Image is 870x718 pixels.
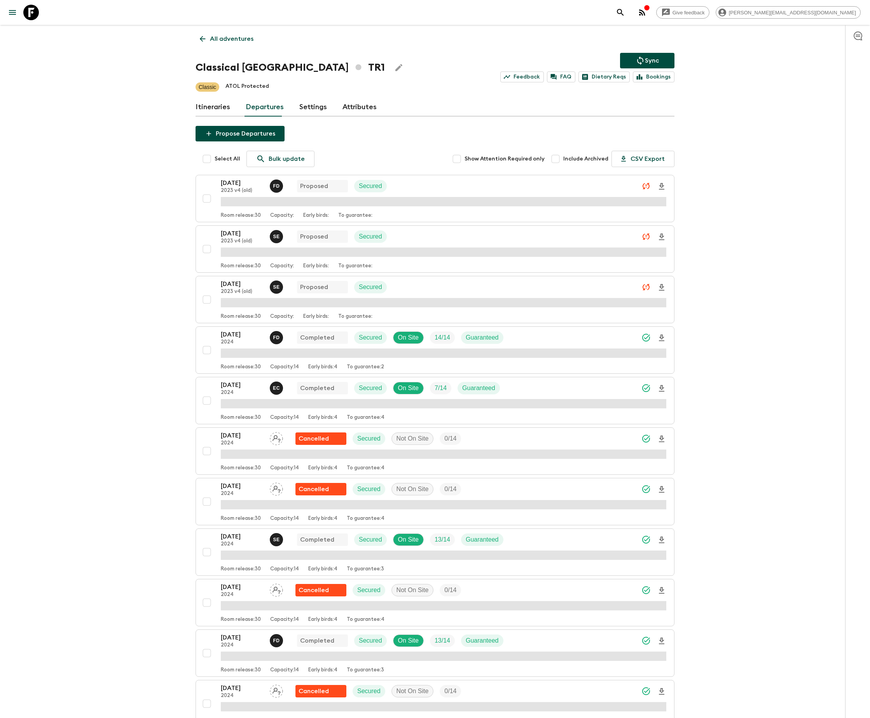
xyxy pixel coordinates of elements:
[196,276,674,323] button: [DATE]2023 v4 (old)Süleyman ErköseProposedSecuredRoom release:30Capacity:Early birds:To guarantee:
[430,634,455,647] div: Trip Fill
[611,151,674,167] button: CSV Export
[270,281,285,294] button: SE
[221,314,261,320] p: Room release: 30
[462,383,495,393] p: Guaranteed
[303,213,329,219] p: Early birds:
[354,281,387,293] div: Secured
[270,687,283,693] span: Assign pack leader
[359,181,382,191] p: Secured
[657,333,666,343] svg: Download Onboarding
[444,484,456,494] p: 0 / 14
[299,98,327,117] a: Settings
[444,687,456,696] p: 0 / 14
[657,535,666,545] svg: Download Onboarding
[656,6,709,19] a: Give feedback
[308,465,337,471] p: Early birds: 4
[295,483,346,495] div: Flash Pack cancellation
[221,279,264,289] p: [DATE]
[221,330,264,339] p: [DATE]
[221,380,264,390] p: [DATE]
[391,584,434,596] div: Not On Site
[354,382,387,394] div: Secured
[393,634,424,647] div: On Site
[270,566,299,572] p: Capacity: 14
[308,415,337,421] p: Early birds: 4
[221,667,261,673] p: Room release: 30
[221,566,261,572] p: Room release: 30
[440,685,461,697] div: Trip Fill
[273,183,280,189] p: F D
[295,584,346,596] div: Flash Pack cancellation
[221,683,264,693] p: [DATE]
[196,126,285,141] button: Propose Departures
[440,483,461,495] div: Trip Fill
[641,636,651,645] svg: Synced Successfully
[270,182,285,188] span: Fatih Develi
[641,383,651,393] svg: Synced Successfully
[633,71,674,82] a: Bookings
[221,238,264,244] p: 2023 v4 (old)
[657,687,666,696] svg: Download Onboarding
[430,382,451,394] div: Trip Fill
[657,182,666,191] svg: Download Onboarding
[641,181,651,191] svg: Unable to sync - Check prices and secured
[308,566,337,572] p: Early birds: 4
[466,535,499,544] p: Guaranteed
[347,415,384,421] p: To guarantee: 4
[221,541,264,547] p: 2024
[221,263,261,269] p: Room release: 30
[641,434,651,443] svg: Synced Successfully
[196,225,674,273] button: [DATE]2023 v4 (old)Süleyman ErköseProposedSecuredRoom release:30Capacity:Early birds:To guarantee:
[270,636,285,643] span: Fatih Develi
[563,155,608,163] span: Include Archived
[641,232,651,241] svg: Unable to sync - Check prices and secured
[397,484,429,494] p: Not On Site
[347,465,384,471] p: To guarantee: 4
[397,687,429,696] p: Not On Site
[620,53,674,68] button: Sync adventure departures to the booking engine
[347,667,384,673] p: To guarantee: 3
[354,533,387,546] div: Secured
[354,634,387,647] div: Secured
[347,617,384,623] p: To guarantee: 4
[641,535,651,544] svg: Synced Successfully
[270,465,299,471] p: Capacity: 14
[353,483,385,495] div: Secured
[221,440,264,446] p: 2024
[300,181,328,191] p: Proposed
[466,333,499,342] p: Guaranteed
[299,484,329,494] p: Cancelled
[338,263,372,269] p: To guarantee:
[657,485,666,494] svg: Download Onboarding
[641,484,651,494] svg: Synced Successfully
[357,434,381,443] p: Secured
[221,693,264,699] p: 2024
[354,230,387,243] div: Secured
[300,282,328,292] p: Proposed
[221,491,264,497] p: 2024
[246,151,314,167] a: Bulk update
[657,586,666,595] svg: Download Onboarding
[303,263,329,269] p: Early birds:
[300,636,334,645] p: Completed
[657,232,666,242] svg: Download Onboarding
[270,667,299,673] p: Capacity: 14
[391,483,434,495] div: Not On Site
[342,98,377,117] a: Attributes
[359,636,382,645] p: Secured
[273,234,280,240] p: S E
[353,584,385,596] div: Secured
[221,431,264,440] p: [DATE]
[300,232,328,241] p: Proposed
[303,314,329,320] p: Early birds:
[347,364,384,370] p: To guarantee: 2
[215,155,240,163] span: Select All
[221,229,264,238] p: [DATE]
[5,5,20,20] button: menu
[196,60,385,75] h1: Classical [GEOGRAPHIC_DATA] TR1
[270,535,285,542] span: Süleyman Erköse
[295,432,346,445] div: Flash Pack cancellation
[725,10,860,16] span: [PERSON_NAME][EMAIL_ADDRESS][DOMAIN_NAME]
[308,617,337,623] p: Early birds: 4
[210,34,253,44] p: All adventures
